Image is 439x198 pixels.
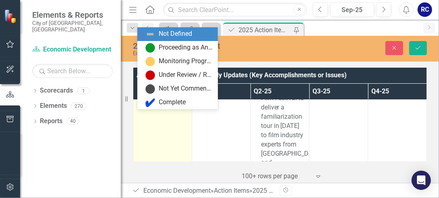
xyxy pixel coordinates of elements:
[32,45,113,54] a: Economic Development
[133,41,290,50] div: 2025 Action Item Report
[214,187,249,194] a: Action Items
[412,171,431,190] div: Open Intercom Messenger
[163,3,307,17] input: Search ClearPoint...
[132,186,274,196] div: » »
[238,25,292,35] div: 2025 Action Item Report
[333,5,371,15] div: Sep-25
[159,29,193,39] div: Not Defined
[32,64,113,78] input: Search Below...
[159,98,186,107] div: Complete
[40,117,62,126] a: Reports
[253,187,321,194] div: 2025 Action Item Report
[71,103,87,109] div: 270
[159,70,213,80] div: Under Review / Reassessment
[40,86,73,95] a: Scorecards
[66,118,79,125] div: 40
[40,101,67,111] a: Elements
[159,57,213,66] div: Monitoring Progress
[145,70,155,80] img: Under Review / Reassessment
[145,57,155,66] img: Monitoring Progress
[159,43,213,52] div: Proceeding as Anticipated
[145,43,155,53] img: Proceeding as Anticipated
[145,29,155,39] img: Not Defined
[330,2,374,17] button: Sep-25
[159,84,213,93] div: Not Yet Commenced / On Hold
[418,2,432,17] button: RC
[4,9,18,23] img: ClearPoint Strategy
[77,87,90,94] div: 1
[32,20,113,33] small: City of [GEOGRAPHIC_DATA], [GEOGRAPHIC_DATA]
[145,84,155,94] img: Not Yet Commenced / On Hold
[145,98,155,107] img: Complete
[143,187,211,194] a: Economic Development
[32,10,113,20] span: Elements & Reports
[133,50,290,56] div: Economic Development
